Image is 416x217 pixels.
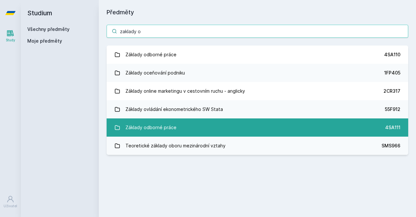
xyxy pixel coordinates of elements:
div: Základy ovládání ekonometrického SW Stata [125,103,223,116]
div: Uživatel [4,204,17,209]
div: 2CR317 [383,88,400,94]
div: Základy odborné práce [125,121,176,134]
div: SMS966 [382,142,400,149]
div: 4SA111 [385,124,400,131]
a: Základy online marketingu v cestovním ruchu - anglicky 2CR317 [107,82,408,100]
div: 55F912 [385,106,400,113]
a: Základy odborné práce 4SA110 [107,46,408,64]
span: Moje předměty [27,38,62,44]
a: Základy odborné práce 4SA111 [107,118,408,137]
div: 1FP405 [384,70,400,76]
div: Teoretické základy oboru mezinárodní vztahy [125,139,226,152]
div: Základy odborné práce [125,48,176,61]
div: Study [6,38,15,43]
a: Uživatel [1,192,19,212]
a: Základy oceňování podniku 1FP405 [107,64,408,82]
a: Všechny předměty [27,26,70,32]
a: Základy ovládání ekonometrického SW Stata 55F912 [107,100,408,118]
div: Základy online marketingu v cestovním ruchu - anglicky [125,85,245,98]
div: Základy oceňování podniku [125,66,185,79]
a: Study [1,26,19,46]
div: 4SA110 [384,51,400,58]
a: Teoretické základy oboru mezinárodní vztahy SMS966 [107,137,408,155]
h1: Předměty [107,8,408,17]
input: Název nebo ident předmětu… [107,25,408,38]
